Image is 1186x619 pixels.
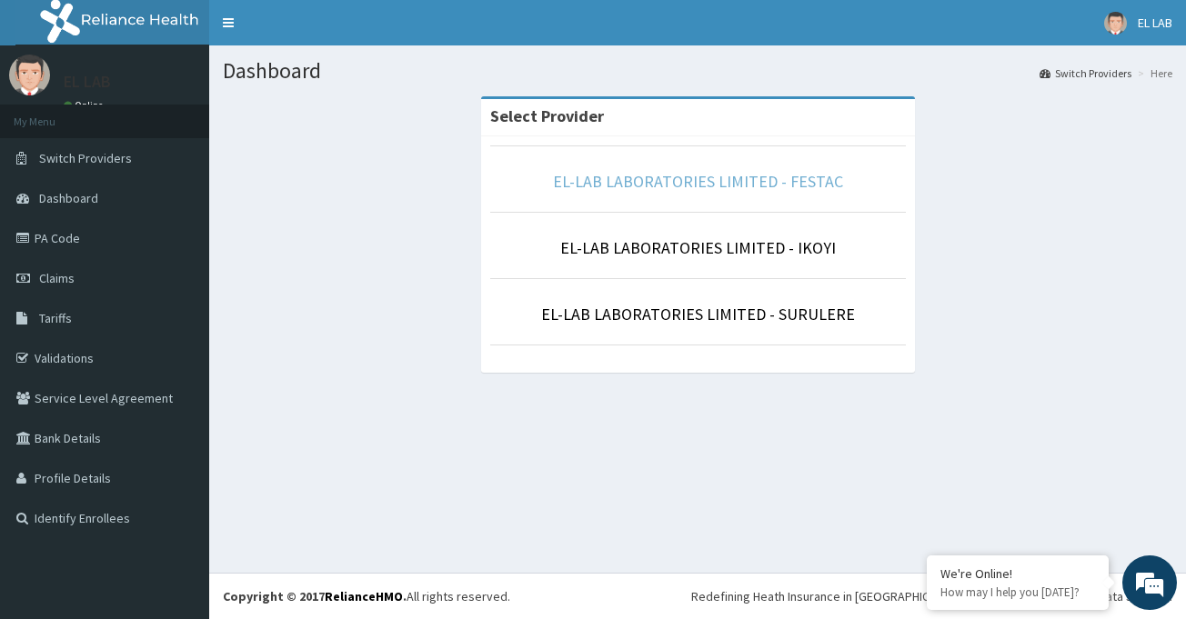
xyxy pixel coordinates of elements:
[9,55,50,95] img: User Image
[1133,65,1172,81] li: Here
[940,584,1095,600] p: How may I help you today?
[39,190,98,206] span: Dashboard
[223,588,407,604] strong: Copyright © 2017 .
[1104,12,1127,35] img: User Image
[325,588,403,604] a: RelianceHMO
[490,105,604,126] strong: Select Provider
[1138,15,1172,31] span: EL LAB
[64,99,107,112] a: Online
[64,74,111,90] p: EL LAB
[39,310,72,326] span: Tariffs
[560,237,836,258] a: EL-LAB LABORATORIES LIMITED - IKOYI
[691,587,1172,605] div: Redefining Heath Insurance in [GEOGRAPHIC_DATA] using Telemedicine and Data Science!
[940,565,1095,582] div: We're Online!
[553,171,843,192] a: EL-LAB LABORATORIES LIMITED - FESTAC
[1040,65,1131,81] a: Switch Providers
[39,150,132,166] span: Switch Providers
[209,573,1186,619] footer: All rights reserved.
[223,59,1172,83] h1: Dashboard
[39,270,75,286] span: Claims
[541,304,855,324] a: EL-LAB LABORATORIES LIMITED - SURULERE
